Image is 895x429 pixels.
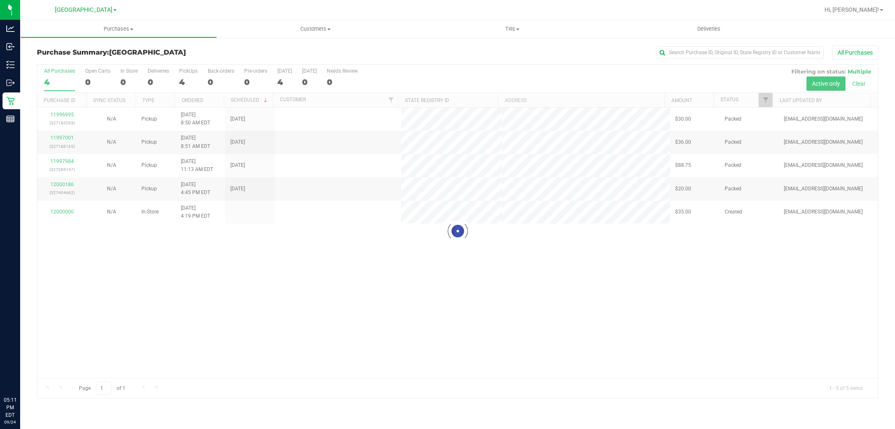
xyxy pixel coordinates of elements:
inline-svg: Inbound [6,42,15,51]
iframe: Resource center [8,362,34,387]
inline-svg: Reports [6,115,15,123]
span: [GEOGRAPHIC_DATA] [109,48,186,56]
button: All Purchases [832,45,878,60]
inline-svg: Retail [6,97,15,105]
inline-svg: Analytics [6,24,15,33]
a: Customers [217,20,414,38]
h3: Purchase Summary: [37,49,317,56]
inline-svg: Inventory [6,61,15,69]
span: Hi, [PERSON_NAME]! [825,6,879,13]
span: Deliveries [686,25,732,33]
input: Search Purchase ID, Original ID, State Registry ID or Customer Name... [656,46,824,59]
a: Purchases [20,20,217,38]
p: 05:11 PM EDT [4,396,16,419]
a: Tills [414,20,611,38]
p: 09/24 [4,419,16,425]
a: Deliveries [611,20,807,38]
span: [GEOGRAPHIC_DATA] [55,6,112,13]
span: Customers [217,25,413,33]
span: Tills [414,25,611,33]
span: Purchases [21,25,217,33]
inline-svg: Outbound [6,79,15,87]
